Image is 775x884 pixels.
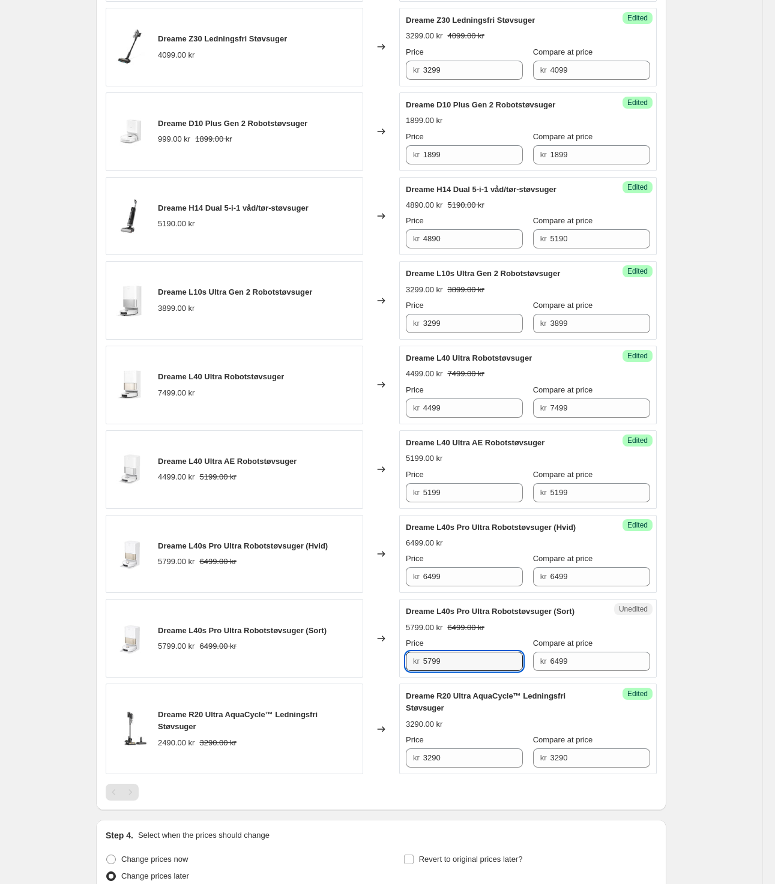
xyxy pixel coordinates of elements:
img: R20Ultra_Right-Upright-AccessoryMount-Omni-Brush_80x.jpg [112,711,148,747]
span: Dreame D10 Plus Gen 2 Robotstøvsuger [406,100,555,109]
h2: Step 4. [106,829,133,841]
div: 7499.00 kr [158,387,195,399]
div: 5799.00 kr [406,622,442,634]
span: kr [540,319,547,328]
span: Dreame Z30 Ledningsfri Støvsuger [406,16,535,25]
span: Dreame L40s Pro Ultra Robotstøvsuger (Sort) [158,626,327,635]
p: Select when the prices should change [138,829,270,841]
img: Total-Right-_-_01_6c2d315e-0e64-47fb-8171-2ac596462fcd_80x.jpg [112,367,148,403]
div: 5799.00 kr [158,556,195,568]
div: 5190.00 kr [158,218,195,230]
span: kr [540,572,547,581]
span: Price [406,301,424,310]
span: Edited [627,13,648,23]
span: Change prices later [121,871,189,880]
span: kr [413,319,420,328]
strike: 1899.00 kr [195,133,232,145]
span: kr [413,572,420,581]
span: Price [406,47,424,56]
span: Dreame L40s Pro Ultra Robotstøvsuger (Hvid) [406,523,576,532]
span: kr [413,65,420,74]
div: 4890.00 kr [406,199,442,211]
span: Compare at price [533,47,593,56]
span: Price [406,132,424,141]
span: Dreame R20 Ultra AquaCycle™ Ledningsfri Støvsuger [406,691,565,712]
span: Edited [627,266,648,276]
div: 999.00 kr [158,133,190,145]
span: kr [413,657,420,666]
div: 2490.00 kr [158,737,195,749]
span: Change prices now [121,855,188,864]
strike: 3899.00 kr [447,284,484,296]
span: Dreame L40 Ultra AE Robotstøvsuger [158,457,297,466]
img: WideAngle-Multi-SurfaceBrush_-_V_80x.jpg [112,29,148,65]
span: Price [406,554,424,563]
span: Compare at price [533,554,593,563]
div: 5199.00 kr [406,453,442,465]
img: L40S_Pro_Ultra--total-top_80x.jpg [112,621,148,657]
span: Edited [627,351,648,361]
strike: 7499.00 kr [447,368,484,380]
span: kr [540,488,547,497]
span: Edited [627,689,648,699]
span: Compare at price [533,216,593,225]
div: 4499.00 kr [158,471,195,483]
strike: 5199.00 kr [199,471,236,483]
span: Dreame H14 Dual 5-i-1 våd/tør-støvsuger [158,203,309,212]
span: Unedited [619,604,648,614]
img: Total-Right-02_80x.jpg [112,113,148,149]
img: WideAngle-MainImage_80x.jpg [112,198,148,234]
span: kr [540,403,547,412]
span: kr [413,234,420,243]
img: L40S_Pro_Ultra--total-top_80x.jpg [112,536,148,572]
span: Edited [627,436,648,445]
strike: 6499.00 kr [199,556,236,568]
div: 6499.00 kr [406,537,442,549]
span: Price [406,385,424,394]
div: 3299.00 kr [406,284,442,296]
span: Dreame L10s Ultra Gen 2 Robotstøvsuger [158,287,312,296]
img: L40_Ultra_AE-Total-Right-_-_02_80x.jpg [112,451,148,487]
div: 3290.00 kr [406,718,442,730]
span: Edited [627,98,648,107]
span: Edited [627,182,648,192]
span: Price [406,639,424,648]
div: 3899.00 kr [158,302,195,314]
span: Dreame L40s Pro Ultra Robotstøvsuger (Hvid) [158,541,328,550]
strike: 4099.00 kr [447,30,484,42]
span: Price [406,216,424,225]
span: Dreame L40 Ultra Robotstøvsuger [158,372,284,381]
div: 5799.00 kr [158,640,195,652]
span: Compare at price [533,470,593,479]
span: Dreame Z30 Ledningsfri Støvsuger [158,34,287,43]
strike: 6499.00 kr [199,640,236,652]
span: Compare at price [533,735,593,744]
strike: 5190.00 kr [447,199,484,211]
span: Dreame L10s Ultra Gen 2 Robotstøvsuger [406,269,560,278]
nav: Pagination [106,784,139,801]
strike: 3290.00 kr [199,737,236,749]
span: kr [413,403,420,412]
span: kr [413,150,420,159]
span: Dreame L40s Pro Ultra Robotstøvsuger (Sort) [406,607,574,616]
span: Revert to original prices later? [419,855,523,864]
span: Price [406,470,424,479]
span: Dreame L40 Ultra Robotstøvsuger [406,353,532,362]
img: Total-Right-_-_01_80x.jpg [112,283,148,319]
div: 4499.00 kr [406,368,442,380]
span: Dreame D10 Plus Gen 2 Robotstøvsuger [158,119,307,128]
div: 1899.00 kr [406,115,442,127]
span: Dreame L40 Ultra AE Robotstøvsuger [406,438,544,447]
strike: 6499.00 kr [447,622,484,634]
div: 4099.00 kr [158,49,195,61]
div: 3299.00 kr [406,30,442,42]
span: kr [540,234,547,243]
span: kr [540,657,547,666]
span: Dreame R20 Ultra AquaCycle™ Ledningsfri Støvsuger [158,710,318,731]
span: kr [540,753,547,762]
span: kr [540,65,547,74]
span: Compare at price [533,385,593,394]
span: Compare at price [533,132,593,141]
span: Compare at price [533,301,593,310]
span: kr [413,753,420,762]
